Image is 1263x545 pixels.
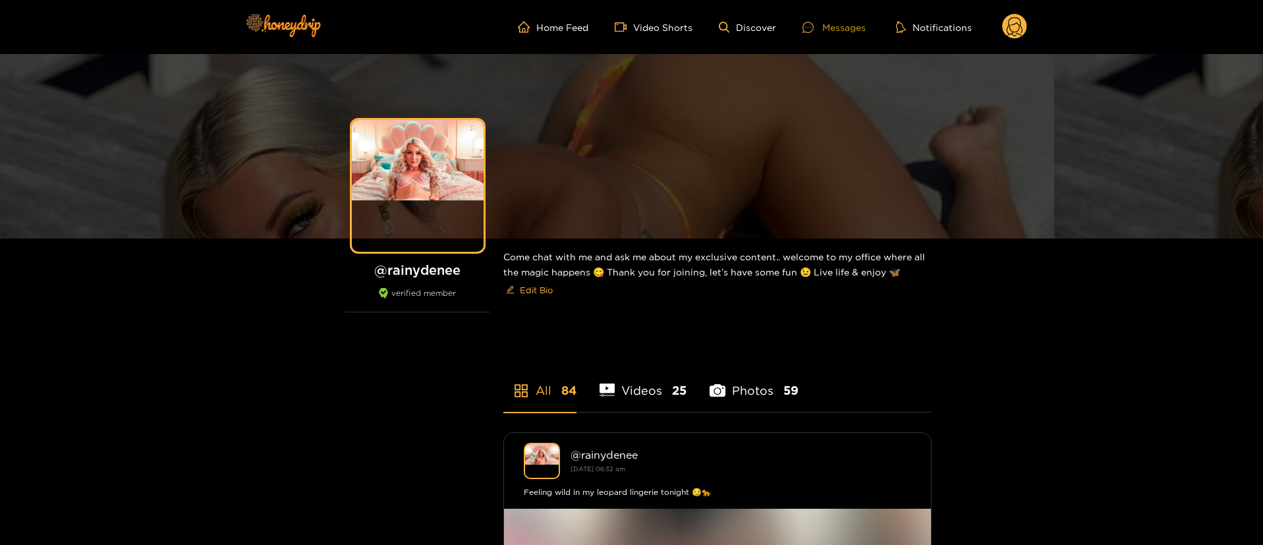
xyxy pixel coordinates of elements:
li: All [503,353,576,412]
div: @ rainydenee [571,449,911,461]
div: Feeling wild in my leopard lingerie tonight 😏🐆 [524,486,911,499]
span: 25 [672,382,687,399]
button: Notifications [892,20,976,34]
span: edit [506,285,515,295]
span: home [518,21,536,33]
span: Edit Bio [520,283,553,297]
span: 59 [783,382,799,399]
div: verified member [345,288,490,312]
span: 84 [561,382,576,399]
li: Videos [600,353,687,412]
small: [DATE] 06:32 am [571,465,625,473]
span: appstore [513,383,529,399]
div: Messages [802,20,866,35]
span: video-camera [615,21,633,33]
h1: @ rainydenee [345,262,490,278]
a: Video Shorts [615,21,692,33]
img: rainydenee [524,443,560,479]
a: Discover [719,22,776,33]
a: Home Feed [518,21,588,33]
div: Come chat with me and ask me about my exclusive content.. welcome to my office where all the magi... [503,239,932,311]
li: Photos [710,353,799,412]
button: editEdit Bio [503,279,555,301]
